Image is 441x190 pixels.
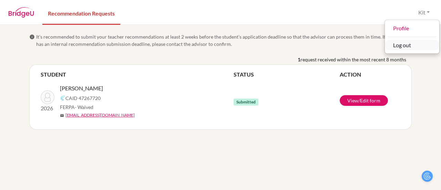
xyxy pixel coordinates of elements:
b: 1 [298,56,300,63]
span: It’s recommended to submit your teacher recommendations at least 2 weeks before the student’s app... [36,33,412,48]
span: info [29,34,35,40]
img: Common App logo [60,95,65,101]
th: ACTION [340,70,400,79]
span: [PERSON_NAME] [60,84,103,92]
a: View/Edit form [340,95,388,106]
span: FERPA [60,103,93,111]
span: CAID 47267720 [65,94,101,102]
div: Kit [384,20,440,54]
img: BridgeU logo [8,7,34,18]
a: [EMAIL_ADDRESS][DOMAIN_NAME] [65,112,135,118]
button: Log out [385,40,439,51]
a: Recommendation Requests [42,1,120,25]
span: request received within the most recent 8 months [300,56,406,63]
th: STUDENT [41,70,234,79]
img: Lee, Yewon [41,90,54,104]
span: Submitted [234,99,258,106]
span: mail [60,113,64,118]
a: Profile [385,23,439,34]
span: - Waived [75,104,93,110]
p: 2026 [41,104,54,112]
th: STATUS [234,70,340,79]
button: Kit [415,6,433,19]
